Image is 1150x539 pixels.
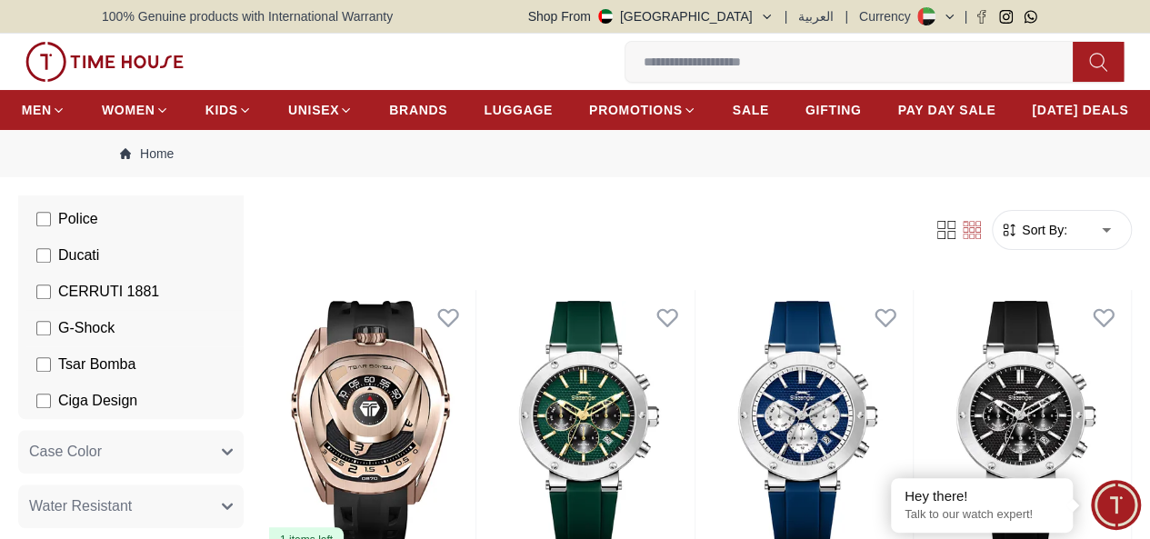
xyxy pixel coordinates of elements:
span: [DATE] DEALS [1032,101,1128,119]
a: UNISEX [288,94,353,126]
button: العربية [798,7,834,25]
span: SALE [733,101,769,119]
a: [DATE] DEALS [1032,94,1128,126]
span: | [785,7,788,25]
a: Whatsapp [1024,10,1037,24]
span: Police [58,208,98,230]
span: MEN [22,101,52,119]
a: WOMEN [102,94,169,126]
span: | [964,7,967,25]
span: PAY DAY SALE [897,101,995,119]
span: Case Color [29,441,102,463]
input: G-Shock [36,321,51,335]
span: Tsar Bomba [58,354,135,375]
span: LUGGAGE [484,101,553,119]
div: Hey there! [905,487,1059,505]
a: PAY DAY SALE [897,94,995,126]
span: G-Shock [58,317,115,339]
button: Shop From[GEOGRAPHIC_DATA] [528,7,774,25]
input: Tsar Bomba [36,357,51,372]
span: CERRUTI 1881 [58,281,159,303]
span: KIDS [205,101,238,119]
input: Police [36,212,51,226]
button: Water Resistant [18,484,244,528]
a: Facebook [975,10,988,24]
a: GIFTING [805,94,862,126]
div: Chat Widget [1091,480,1141,530]
span: Ciga Design [58,390,137,412]
span: PROMOTIONS [589,101,683,119]
span: Ducati [58,245,99,266]
a: Instagram [999,10,1013,24]
a: MEN [22,94,65,126]
img: United Arab Emirates [598,9,613,24]
span: Sort By: [1018,221,1067,239]
span: Water Resistant [29,495,132,517]
button: Sort By: [1000,221,1067,239]
div: Currency [859,7,918,25]
span: 100% Genuine products with International Warranty [102,7,393,25]
input: CERRUTI 1881 [36,284,51,299]
img: ... [25,42,184,82]
a: SALE [733,94,769,126]
nav: Breadcrumb [102,130,1048,177]
input: Ducati [36,248,51,263]
a: KIDS [205,94,252,126]
button: Case Color [18,430,244,474]
span: | [845,7,848,25]
p: Talk to our watch expert! [905,507,1059,523]
a: BRANDS [389,94,447,126]
span: BRANDS [389,101,447,119]
span: GIFTING [805,101,862,119]
span: UNISEX [288,101,339,119]
input: Ciga Design [36,394,51,408]
span: WOMEN [102,101,155,119]
a: LUGGAGE [484,94,553,126]
a: Home [120,145,174,163]
a: PROMOTIONS [589,94,696,126]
